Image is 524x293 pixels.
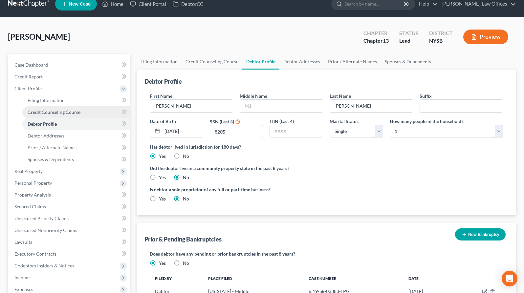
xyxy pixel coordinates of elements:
[324,54,381,70] a: Prior / Alternate Names
[183,174,189,181] label: No
[14,86,42,91] span: Client Profile
[150,272,203,285] th: Filed By
[69,2,91,7] span: New Case
[14,239,32,245] span: Lawsuits
[14,275,30,280] span: Income
[403,272,452,285] th: Date
[399,37,419,45] div: Lead
[14,251,56,257] span: Executory Contracts
[159,260,166,266] label: Yes
[390,118,463,125] label: How many people in the household?
[9,236,130,248] a: Lawsuits
[9,189,130,201] a: Property Analysis
[159,153,166,159] label: Yes
[303,272,403,285] th: Case Number
[363,37,389,45] div: Chapter
[28,121,57,127] span: Debtor Profile
[28,133,64,138] span: Debtor Addresses
[14,168,43,174] span: Real Property
[150,250,503,257] label: Does debtor have any pending or prior bankruptcies in the past 8 years?
[22,142,130,154] a: Prior / Alternate Names
[330,118,359,125] label: Marital Status
[279,54,324,70] a: Debtor Addresses
[9,201,130,213] a: Secured Claims
[14,286,33,292] span: Expenses
[22,118,130,130] a: Debtor Profile
[8,32,70,41] span: [PERSON_NAME]
[162,125,203,137] input: MM/DD/YYYY
[28,145,76,150] span: Prior / Alternate Names
[22,106,130,118] a: Credit Counseling Course
[9,59,130,71] a: Case Dashboard
[420,100,503,112] input: --
[159,196,166,202] label: Yes
[144,235,222,243] div: Prior & Pending Bankruptcies
[429,37,453,45] div: NYSB
[429,30,453,37] div: District
[14,204,46,209] span: Secured Claims
[240,93,267,99] label: Middle Name
[150,93,172,99] label: First Name
[137,54,182,70] a: Filing Information
[28,109,80,115] span: Credit Counseling Course
[210,125,263,138] input: XXXX
[22,130,130,142] a: Debtor Addresses
[150,100,233,112] input: --
[9,71,130,83] a: Credit Report
[183,196,189,202] label: No
[330,93,351,99] label: Last Name
[9,213,130,224] a: Unsecured Priority Claims
[240,100,323,112] input: M.I
[383,37,389,44] span: 13
[150,143,503,150] label: Has debtor lived in jurisdiction for 180 days?
[399,30,419,37] div: Status
[270,125,323,137] input: XXXX
[14,74,43,79] span: Credit Report
[28,97,65,103] span: Filing Information
[203,272,303,285] th: Place Filed
[183,153,189,159] label: No
[9,224,130,236] a: Unsecured Nonpriority Claims
[182,54,242,70] a: Credit Counseling Course
[150,186,323,193] label: Is debtor a sole proprietor of any full or part-time business?
[14,62,48,68] span: Case Dashboard
[14,216,69,221] span: Unsecured Priority Claims
[14,263,74,268] span: Codebtors Insiders & Notices
[502,271,517,286] div: Open Intercom Messenger
[420,93,432,99] label: Suffix
[159,174,166,181] label: Yes
[9,248,130,260] a: Executory Contracts
[150,165,503,172] label: Did the debtor live in a community property state in the past 8 years?
[28,157,74,162] span: Spouses & Dependents
[14,180,52,186] span: Personal Property
[330,100,413,112] input: --
[14,227,77,233] span: Unsecured Nonpriority Claims
[363,30,389,37] div: Chapter
[455,228,506,241] button: New Bankruptcy
[22,154,130,165] a: Spouses & Dependents
[210,118,234,125] label: SSN (Last 4)
[463,30,508,44] button: Preview
[270,118,294,125] label: ITIN (Last 4)
[14,192,51,198] span: Property Analysis
[183,260,189,266] label: No
[242,54,279,70] a: Debtor Profile
[22,94,130,106] a: Filing Information
[150,118,176,125] label: Date of Birth
[144,77,182,85] div: Debtor Profile
[381,54,435,70] a: Spouses & Dependents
